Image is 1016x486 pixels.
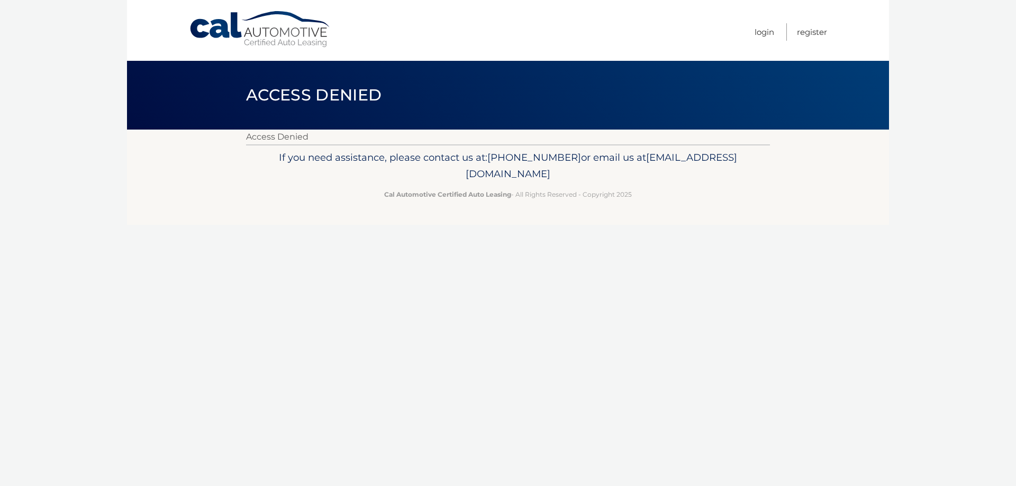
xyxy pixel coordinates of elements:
p: - All Rights Reserved - Copyright 2025 [253,189,763,200]
span: Access Denied [246,85,382,105]
strong: Cal Automotive Certified Auto Leasing [384,190,511,198]
p: Access Denied [246,130,770,144]
a: Login [755,23,774,41]
a: Register [797,23,827,41]
span: [PHONE_NUMBER] [487,151,581,163]
p: If you need assistance, please contact us at: or email us at [253,149,763,183]
a: Cal Automotive [189,11,332,48]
